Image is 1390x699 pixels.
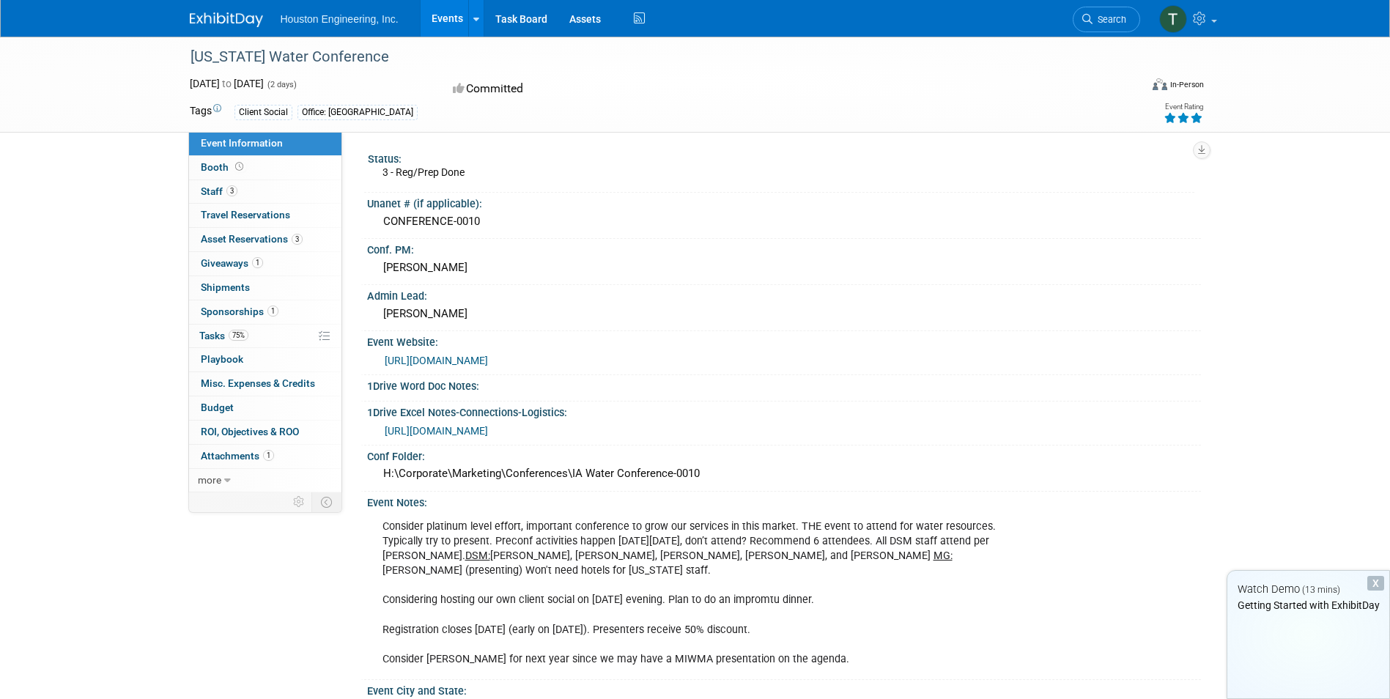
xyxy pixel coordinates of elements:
a: Attachments1 [189,445,341,468]
span: Travel Reservations [201,209,290,221]
div: CONFERENCE-0010 [378,210,1190,233]
span: Shipments [201,281,250,293]
div: Event Website: [367,331,1201,349]
td: Tags [190,103,221,120]
div: Event Notes: [367,492,1201,510]
span: 3 [292,234,303,245]
span: 1 [252,257,263,268]
div: Event Rating [1164,103,1203,111]
div: Dismiss [1367,576,1384,591]
span: 1 [267,306,278,317]
span: Booth not reserved yet [232,161,246,172]
div: Event City and State: [367,680,1201,698]
span: (2 days) [266,80,297,89]
div: Office: [GEOGRAPHIC_DATA] [297,105,418,120]
u: DSM: [465,550,490,562]
span: to [220,78,234,89]
span: 1 [263,450,274,461]
div: Watch Demo [1227,582,1389,597]
a: [URL][DOMAIN_NAME] [385,355,488,366]
div: Conf. PM: [367,239,1201,257]
img: ExhibitDay [190,12,263,27]
a: ROI, Objectives & ROO [189,421,341,444]
a: Shipments [189,276,341,300]
div: 1Drive Word Doc Notes: [367,375,1201,393]
img: Taylor Bunton [1159,5,1187,33]
a: Staff3 [189,180,341,204]
div: Status: [368,148,1194,166]
img: Format-Inperson.png [1153,78,1167,90]
span: Booth [201,161,246,173]
div: Unanet # (if applicable): [367,193,1201,211]
div: Conf Folder: [367,445,1201,464]
a: Asset Reservations3 [189,228,341,251]
div: Admin Lead: [367,285,1201,303]
span: Giveaways [201,257,263,269]
span: 3 - Reg/Prep Done [382,166,465,178]
div: Consider platinum level effort, important conference to grow our services in this market. THE eve... [372,512,1038,674]
div: H:\Corporate\Marketing\Conferences\IA Water Conference-0010 [378,462,1190,485]
a: Misc. Expenses & Credits [189,372,341,396]
u: MG: [934,550,953,562]
div: Client Social [234,105,292,120]
span: Event Information [201,137,283,149]
span: Attachments [201,450,274,462]
span: more [198,474,221,486]
div: 1Drive Excel Notes-Connections-Logistics: [367,402,1201,420]
div: Getting Started with ExhibitDay [1227,598,1389,613]
a: Booth [189,156,341,180]
span: Sponsorships [201,306,278,317]
span: 75% [229,330,248,341]
span: Houston Engineering, Inc. [281,13,399,25]
span: Asset Reservations [201,233,303,245]
a: Budget [189,396,341,420]
span: Budget [201,402,234,413]
div: [PERSON_NAME] [378,256,1190,279]
a: more [189,469,341,492]
div: In-Person [1169,79,1204,90]
a: Giveaways1 [189,252,341,275]
span: Search [1093,14,1126,25]
span: 3 [226,185,237,196]
span: Misc. Expenses & Credits [201,377,315,389]
a: Search [1073,7,1140,32]
span: [DATE] [DATE] [190,78,264,89]
td: Toggle Event Tabs [311,492,341,511]
div: Committed [448,76,772,102]
a: [URL][DOMAIN_NAME] [385,425,488,437]
div: [PERSON_NAME] [378,303,1190,325]
a: Playbook [189,348,341,371]
span: Tasks [199,330,248,341]
a: Event Information [189,132,341,155]
div: Event Format [1054,76,1205,98]
td: Personalize Event Tab Strip [286,492,312,511]
a: Tasks75% [189,325,341,348]
span: Staff [201,185,237,197]
span: (13 mins) [1302,585,1340,595]
span: Playbook [201,353,243,365]
a: Travel Reservations [189,204,341,227]
span: ROI, Objectives & ROO [201,426,299,437]
div: [US_STATE] Water Conference [185,44,1118,70]
a: Sponsorships1 [189,300,341,324]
